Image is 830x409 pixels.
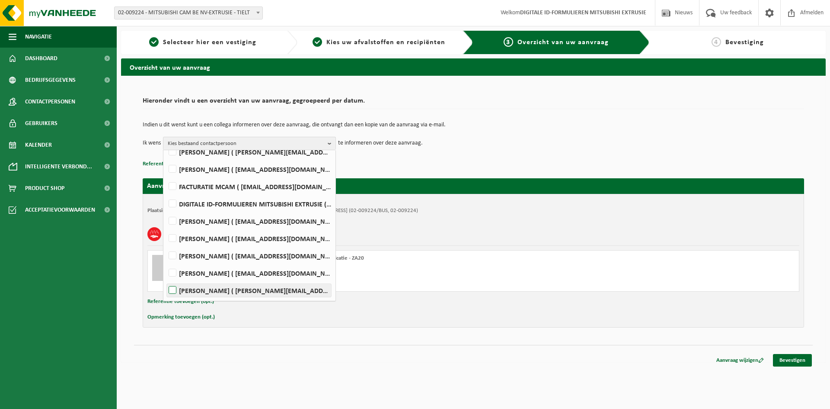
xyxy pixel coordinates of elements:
[25,134,52,156] span: Kalender
[167,232,331,245] label: [PERSON_NAME] ( [EMAIL_ADDRESS][DOMAIN_NAME] )
[147,183,212,190] strong: Aanvraag voor [DATE]
[168,137,324,150] span: Kies bestaand contactpersoon
[143,97,804,109] h2: Hieronder vindt u een overzicht van uw aanvraag, gegroepeerd per datum.
[712,37,721,47] span: 4
[143,122,804,128] p: Indien u dit wenst kunt u een collega informeren over deze aanvraag, die ontvangt dan een kopie v...
[773,354,812,367] a: Bevestigen
[326,39,445,46] span: Kies uw afvalstoffen en recipiënten
[143,158,209,170] button: Referentie toevoegen (opt.)
[25,113,57,134] span: Gebruikers
[25,177,64,199] span: Product Shop
[187,269,508,276] div: Ophalen en terugplaatsen zelfde container
[163,137,336,150] button: Kies bestaand contactpersoon
[25,26,52,48] span: Navigatie
[313,37,322,47] span: 2
[147,208,185,213] strong: Plaatsingsadres:
[167,267,331,280] label: [PERSON_NAME] ( [EMAIL_ADDRESS][DOMAIN_NAME] )
[143,137,161,150] p: Ik wens
[149,37,159,47] span: 1
[167,163,331,176] label: [PERSON_NAME] ( [EMAIL_ADDRESS][DOMAIN_NAME] )
[114,6,263,19] span: 02-009224 - MITSUBISHI CAM BE NV-EXTRUSIE - TIELT
[167,180,331,193] label: FACTURATIE MCAM ( [EMAIL_ADDRESS][DOMAIN_NAME] )
[147,296,214,307] button: Referentie toevoegen (opt.)
[167,249,331,262] label: [PERSON_NAME] ( [EMAIL_ADDRESS][DOMAIN_NAME] )
[25,69,76,91] span: Bedrijfsgegevens
[504,37,513,47] span: 3
[167,197,331,210] label: DIGITALE ID-FORMULIEREN MITSUBISHI EXTRUSIE (2) ( [EMAIL_ADDRESS][DOMAIN_NAME] )
[121,58,826,75] h2: Overzicht van uw aanvraag
[125,37,280,48] a: 1Selecteer hier een vestiging
[520,10,646,16] strong: DIGITALE ID-FORMULIEREN MITSUBISHI EXTRUSIE
[167,145,331,158] label: [PERSON_NAME] ( [PERSON_NAME][EMAIL_ADDRESS][DOMAIN_NAME] )
[302,37,456,48] a: 2Kies uw afvalstoffen en recipiënten
[338,137,423,150] p: te informeren over deze aanvraag.
[167,215,331,228] label: [PERSON_NAME] ( [EMAIL_ADDRESS][DOMAIN_NAME] )
[25,199,95,221] span: Acceptatievoorwaarden
[163,39,256,46] span: Selecteer hier een vestiging
[25,48,57,69] span: Dashboard
[725,39,764,46] span: Bevestiging
[147,312,215,323] button: Opmerking toevoegen (opt.)
[710,354,770,367] a: Aanvraag wijzigen
[187,280,508,287] div: Aantal: 1
[517,39,609,46] span: Overzicht van uw aanvraag
[167,284,331,297] label: [PERSON_NAME] ( [PERSON_NAME][EMAIL_ADDRESS][DOMAIN_NAME] )
[115,7,262,19] span: 02-009224 - MITSUBISHI CAM BE NV-EXTRUSIE - TIELT
[25,91,75,113] span: Contactpersonen
[25,156,92,177] span: Intelligente verbond...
